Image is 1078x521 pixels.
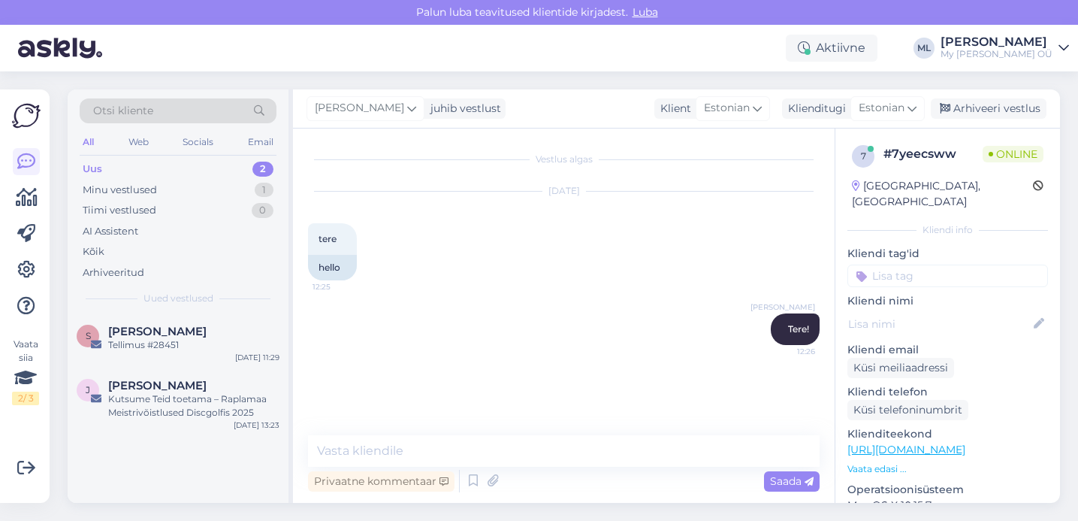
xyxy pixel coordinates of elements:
span: Sirle Reinholm [108,325,207,338]
span: Tere! [788,323,809,335]
span: tere [319,233,337,244]
span: J [86,384,90,395]
div: Kliendi info [847,223,1048,237]
div: Küsi telefoninumbrit [847,400,968,420]
div: [DATE] 13:23 [234,420,279,431]
div: Klient [654,101,691,117]
span: 12:25 [313,281,369,292]
div: Tiimi vestlused [83,203,156,218]
div: Email [245,132,276,152]
div: # 7yeecsww [883,145,983,163]
span: Saada [770,474,814,488]
span: Jesper Puusepp [108,379,207,392]
div: Küsi meiliaadressi [847,358,954,378]
p: Operatsioonisüsteem [847,482,1048,498]
div: Vaata siia [12,338,39,405]
span: [PERSON_NAME] [750,301,815,313]
div: Klienditugi [782,101,846,117]
div: [DATE] 11:29 [235,352,279,363]
p: Vaata edasi ... [847,462,1048,476]
a: [URL][DOMAIN_NAME] [847,443,965,456]
div: Kutsume Teid toetama – Raplamaa Meistrivõistlused Discgolfis 2025 [108,392,279,420]
span: 12:26 [759,346,815,357]
div: Privaatne kommentaar [308,471,454,492]
div: 2 / 3 [12,392,39,405]
a: [PERSON_NAME]My [PERSON_NAME] OÜ [941,36,1069,60]
p: Klienditeekond [847,426,1048,442]
div: Vestlus algas [308,153,820,166]
span: Estonian [859,100,904,117]
input: Lisa tag [847,265,1048,287]
span: Uued vestlused [143,292,213,305]
div: 1 [255,183,273,198]
div: My [PERSON_NAME] OÜ [941,48,1052,60]
div: juhib vestlust [424,101,501,117]
div: 0 [252,203,273,218]
div: [DATE] [308,184,820,198]
span: S [86,330,91,341]
div: Minu vestlused [83,183,157,198]
p: Mac OS X 10.15.7 [847,498,1048,513]
span: Otsi kliente [93,103,153,119]
div: Tellimus #28451 [108,338,279,352]
div: 2 [252,162,273,177]
p: Kliendi telefon [847,384,1048,400]
div: Aktiivne [786,35,877,62]
div: Web [125,132,152,152]
p: Kliendi tag'id [847,246,1048,262]
span: Estonian [704,100,750,117]
img: Askly Logo [12,101,41,130]
span: Online [983,146,1043,162]
div: Socials [180,132,216,152]
div: Uus [83,162,102,177]
div: Arhiveeri vestlus [931,98,1046,119]
p: Kliendi nimi [847,293,1048,309]
div: AI Assistent [83,224,138,239]
span: Luba [628,5,663,19]
span: 7 [861,150,866,162]
input: Lisa nimi [848,316,1031,332]
div: hello [308,255,357,280]
div: ML [913,38,935,59]
span: [PERSON_NAME] [315,100,404,117]
div: [GEOGRAPHIC_DATA], [GEOGRAPHIC_DATA] [852,178,1033,210]
div: Arhiveeritud [83,265,144,280]
p: Kliendi email [847,342,1048,358]
div: [PERSON_NAME] [941,36,1052,48]
div: All [80,132,97,152]
div: Kõik [83,244,104,259]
